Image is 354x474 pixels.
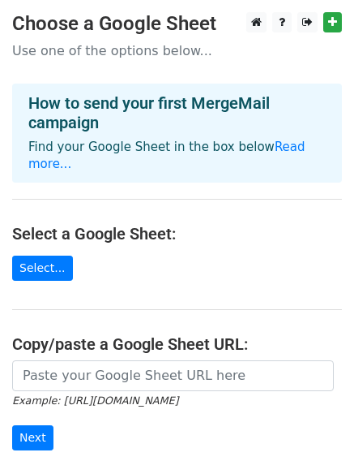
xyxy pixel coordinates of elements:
[12,12,342,36] h3: Choose a Google Sheet
[12,394,178,407] small: Example: [URL][DOMAIN_NAME]
[12,360,334,391] input: Paste your Google Sheet URL here
[273,396,354,474] iframe: Chat Widget
[12,334,342,354] h4: Copy/paste a Google Sheet URL:
[28,93,326,132] h4: How to send your first MergeMail campaign
[12,42,342,59] p: Use one of the options below...
[12,256,73,281] a: Select...
[28,140,305,171] a: Read more...
[12,224,342,243] h4: Select a Google Sheet:
[28,139,326,173] p: Find your Google Sheet in the box below
[12,425,53,450] input: Next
